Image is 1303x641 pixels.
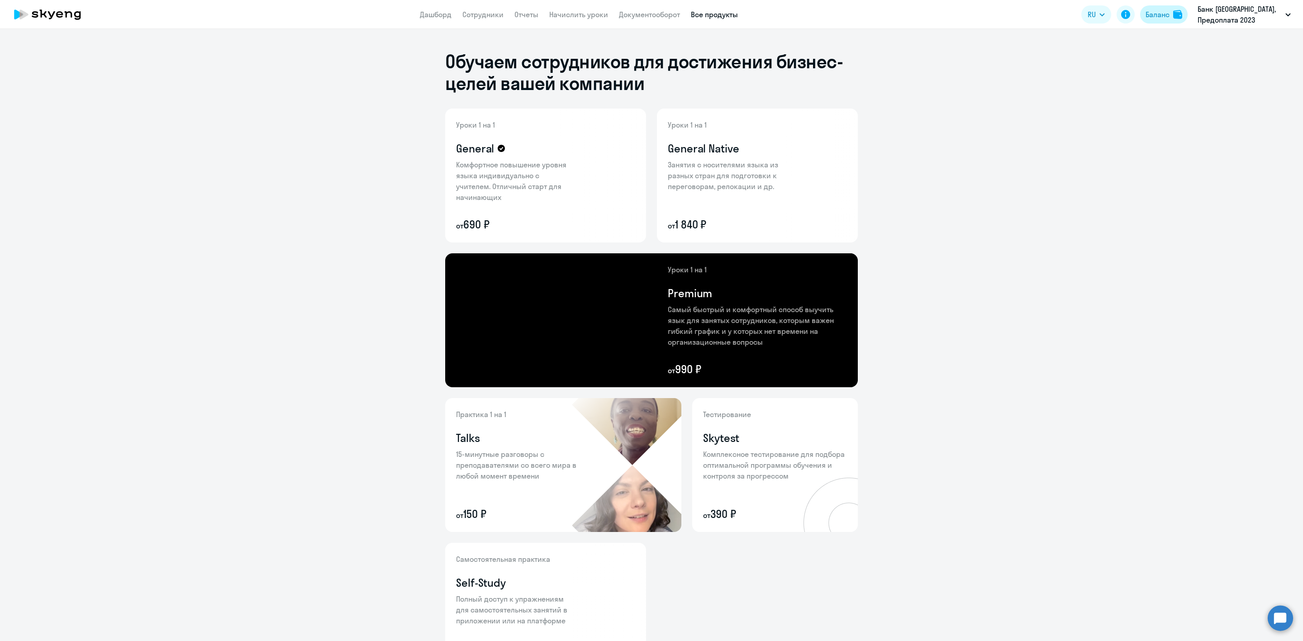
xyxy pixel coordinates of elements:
[668,264,847,275] p: Уроки 1 на 1
[456,217,574,232] p: 690 ₽
[668,159,785,192] p: Занятия с носителями языка из разных стран для подготовки к переговорам, релокации и др.
[703,449,847,481] p: Комплексное тестирование для подбора оптимальной программы обучения и контроля за прогрессом
[668,366,675,375] small: от
[668,141,739,156] h4: General Native
[668,217,785,232] p: 1 840 ₽
[1146,9,1170,20] div: Баланс
[445,51,858,94] h1: Обучаем сотрудников для достижения бизнес-целей вашей компании
[668,119,785,130] p: Уроки 1 на 1
[456,594,574,626] p: Полный доступ к упражнениям для самостоятельных занятий в приложении или на платформе
[456,409,583,420] p: Практика 1 на 1
[549,10,608,19] a: Начислить уроки
[703,511,710,520] small: от
[668,221,675,230] small: от
[668,286,712,300] h4: Premium
[668,362,847,376] p: 990 ₽
[456,449,583,481] p: 15-минутные разговоры с преподавателями со всего мира в любой момент времени
[619,10,680,19] a: Документооборот
[456,575,506,590] h4: Self-Study
[462,10,504,19] a: Сотрудники
[1081,5,1111,24] button: RU
[1198,4,1282,25] p: Банк [GEOGRAPHIC_DATA], Предоплата 2023
[657,109,799,242] img: general-native-content-bg.png
[1193,4,1295,25] button: Банк [GEOGRAPHIC_DATA], Предоплата 2023
[456,141,494,156] h4: General
[456,554,574,565] p: Самостоятельная практика
[514,10,538,19] a: Отчеты
[703,409,847,420] p: Тестирование
[691,10,738,19] a: Все продукты
[1088,9,1096,20] span: RU
[456,119,574,130] p: Уроки 1 на 1
[456,507,583,521] p: 150 ₽
[703,431,739,445] h4: Skytest
[456,221,463,230] small: от
[703,507,847,521] p: 390 ₽
[456,511,463,520] small: от
[445,109,581,242] img: general-content-bg.png
[420,10,452,19] a: Дашборд
[1173,10,1182,19] img: balance
[1140,5,1188,24] button: Балансbalance
[542,253,858,387] img: premium-content-bg.png
[668,304,847,347] p: Самый быстрый и комфортный способ выучить язык для занятых сотрудников, которым важен гибкий граф...
[572,398,681,532] img: talks-bg.png
[456,159,574,203] p: Комфортное повышение уровня языка индивидуально с учителем. Отличный старт для начинающих
[456,431,480,445] h4: Talks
